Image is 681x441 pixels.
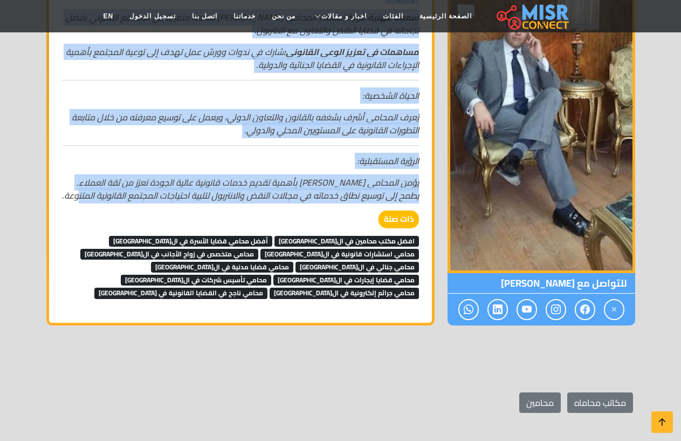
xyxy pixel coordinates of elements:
[273,275,419,286] span: محامي قضايا إيجارات في ال[GEOGRAPHIC_DATA]
[519,392,561,413] a: محامين
[375,6,411,26] a: الفئات
[270,284,419,300] a: محامي جرائم إلكترونية في ال[GEOGRAPHIC_DATA]
[66,44,419,73] em: شارك في ندوات وورش عمل تهدف إلى توعية المجتمع بأهمية الإجراءات القانونية في القضايا الجنائية والد...
[357,153,419,169] em: الرؤية المستقبلية:
[567,392,633,413] a: مكاتب محاماه
[274,232,419,248] a: افضل مكتب محامين في ال[GEOGRAPHIC_DATA]
[304,6,375,26] a: اخبار و مقالات
[274,236,419,247] span: افضل مكتب محامين في ال[GEOGRAPHIC_DATA]
[295,262,419,273] span: محامي جنائي في ال[GEOGRAPHIC_DATA]
[497,3,569,30] img: main.misr_connect
[273,271,419,287] a: محامي قضايا إيجارات في ال[GEOGRAPHIC_DATA]
[264,6,304,26] a: من نحن
[260,249,419,260] span: محامي استشارات قانونية في ال[GEOGRAPHIC_DATA]
[121,6,183,26] a: تسجيل الدخول
[184,6,225,26] a: اتصل بنا
[151,258,293,274] a: محامي قضايا مدنية في ال[GEOGRAPHIC_DATA]
[80,245,258,261] a: محامي متخصص في زواج الأجانب في ال[GEOGRAPHIC_DATA]
[109,232,272,248] a: أفضل محامي قضايا الأسرة في ال[GEOGRAPHIC_DATA]
[270,288,419,298] span: محامي جرائم إلكترونية في ال[GEOGRAPHIC_DATA]
[284,44,419,60] strong: مساهمات في تعزيز الوعي القانوني:
[295,258,419,274] a: محامي جنائي في ال[GEOGRAPHIC_DATA]
[121,271,271,287] a: محامي تأسيس شركات في ال[GEOGRAPHIC_DATA]
[80,249,258,260] span: محامي متخصص في زواج الأجانب في ال[GEOGRAPHIC_DATA]
[362,87,419,104] em: الحياة الشخصية:
[109,236,272,247] span: أفضل محامي قضايا الأسرة في ال[GEOGRAPHIC_DATA]
[225,6,264,26] a: خدماتنا
[121,275,271,286] span: محامي تأسيس شركات في ال[GEOGRAPHIC_DATA]
[260,245,419,261] a: محامي استشارات قانونية في ال[GEOGRAPHIC_DATA]
[72,109,419,138] em: يُعرف المحامي أشرف بشغفه بالقانون والتعاون الدولي، ويعمل على توسيع معرفته من خلال متابعة التطورات...
[379,211,419,228] strong: ذات صلة
[94,288,267,298] span: محامي ناجح في القضايا القانونية في [GEOGRAPHIC_DATA]
[321,11,367,21] span: اخبار و مقالات
[411,6,480,26] a: الصفحة الرئيسية
[448,273,635,294] span: للتواصل مع [PERSON_NAME]
[62,174,419,203] em: يؤمن المحامي [PERSON_NAME] بأهمية تقديم خدمات قانونية عالية الجودة تعزز من ثقة العملاء. يطمح إلى ...
[94,284,267,300] a: محامي ناجح في القضايا القانونية في [GEOGRAPHIC_DATA]
[95,6,122,26] a: EN
[151,262,293,273] span: محامي قضايا مدنية في ال[GEOGRAPHIC_DATA]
